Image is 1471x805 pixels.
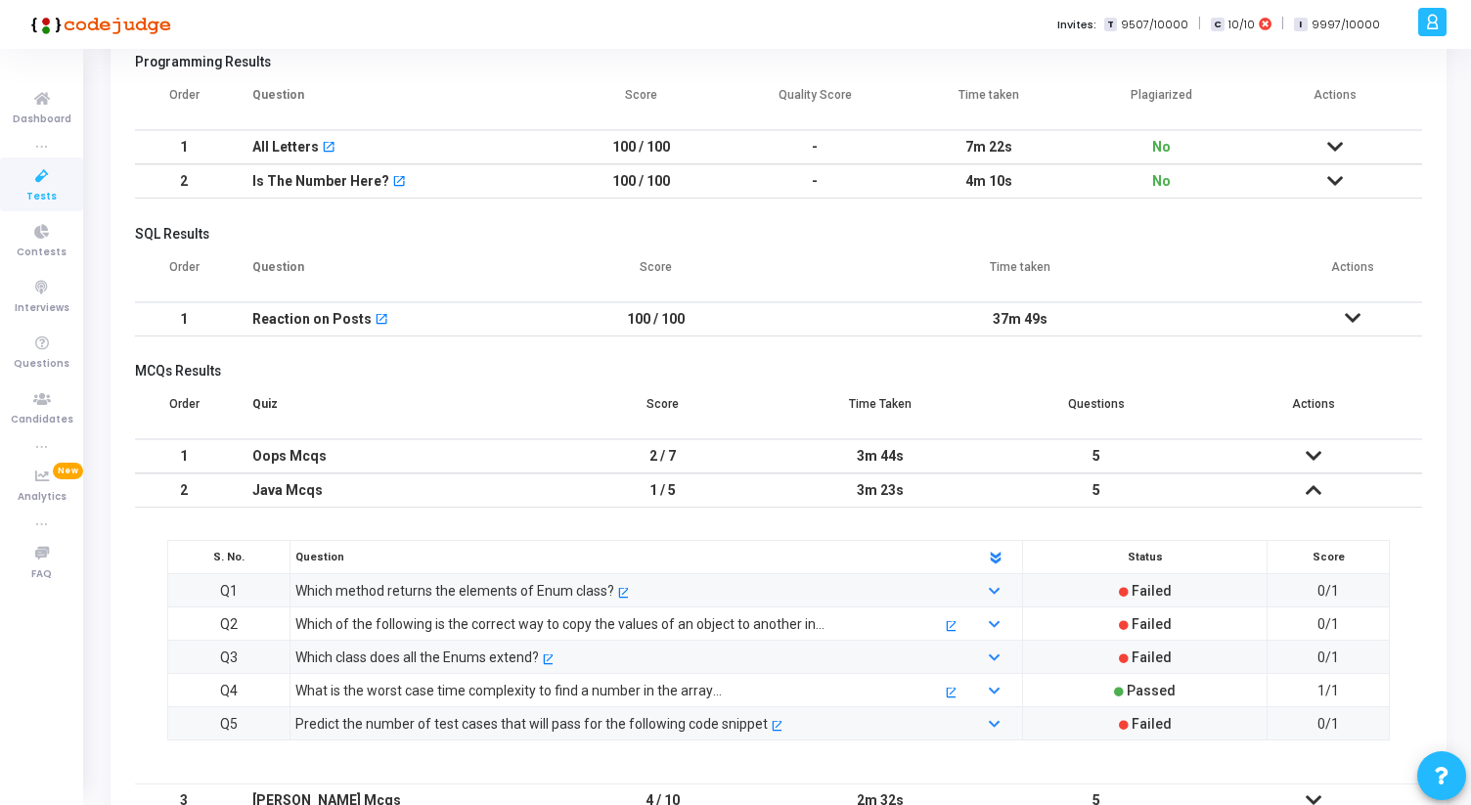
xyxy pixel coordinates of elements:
th: Plagiarized [1075,75,1248,130]
td: - [728,130,901,164]
span: No [1152,173,1171,189]
td: 37m 49s [758,302,1283,336]
td: 7m 22s [902,130,1075,164]
th: Status [1023,541,1268,574]
h5: SQL Results [135,226,1422,243]
th: Actions [1205,384,1422,439]
td: - [728,164,901,199]
th: Questions [989,384,1206,439]
th: Time taken [902,75,1075,130]
label: Invites: [1057,17,1096,33]
td: 2 [135,164,233,199]
mat-icon: open_in_new [945,621,956,632]
th: Quiz [233,384,555,439]
div: Is The Number Here? [252,165,389,198]
th: Time taken [758,247,1283,302]
span: Questions [14,356,69,373]
div: Which method returns the elements of Enum class? [295,580,614,602]
th: Time Taken [772,384,989,439]
span: 0/1 [1317,716,1339,732]
td: 100 / 100 [555,302,758,336]
span: Candidates [11,412,73,428]
td: 5 [989,439,1206,473]
td: 1 [135,302,233,336]
div: Java Mcqs [252,474,535,507]
td: Q2 [168,607,290,641]
h5: Programming Results [135,54,1422,70]
span: Interviews [15,300,69,317]
td: 2 [135,473,233,508]
div: Question [286,547,964,568]
span: Failed [1132,649,1172,665]
span: Tests [26,189,57,205]
div: Predict the number of test cases that will pass for the following code snippet [295,713,768,735]
td: Q5 [168,707,290,740]
td: Q4 [168,674,290,707]
span: No [1152,139,1171,155]
th: Quality Score [728,75,901,130]
div: Which of the following is the correct way to copy the values of an object to another in [GEOGRAPH... [295,613,942,635]
th: Score [555,384,772,439]
td: Q1 [168,574,290,607]
span: Analytics [18,489,67,506]
span: Failed [1132,716,1172,732]
th: Order [135,384,233,439]
th: Score [555,75,728,130]
th: S. No. [168,541,290,574]
td: Q3 [168,641,290,674]
mat-icon: open_in_new [771,721,781,732]
img: logo [24,5,171,44]
h5: MCQs Results [135,363,1422,380]
th: Actions [1249,75,1422,130]
span: FAQ [31,566,52,583]
th: Question [233,247,555,302]
span: 9507/10000 [1121,17,1188,33]
mat-icon: open_in_new [375,314,388,328]
th: Score [1268,541,1390,574]
mat-icon: open_in_new [945,688,956,698]
div: 3m 44s [791,440,969,472]
span: 0/1 [1317,616,1339,632]
div: Which class does all the Enums extend? [295,647,539,668]
span: Contests [17,245,67,261]
mat-icon: open_in_new [542,654,553,665]
div: What is the worst case time complexity to find a number in the array [12,19,21,24,29,34,36,39,44,... [295,680,942,701]
th: Order [135,247,233,302]
span: Failed [1132,583,1172,599]
span: C [1211,18,1224,32]
td: 100 / 100 [555,130,728,164]
span: T [1104,18,1117,32]
th: Order [135,75,233,130]
span: 0/1 [1317,583,1339,599]
span: 10/10 [1228,17,1255,33]
span: | [1281,14,1284,34]
span: I [1294,18,1307,32]
span: New [53,463,83,479]
mat-icon: open_in_new [617,588,628,599]
mat-icon: open_in_new [392,176,406,190]
td: 100 / 100 [555,164,728,199]
td: 2 / 7 [555,439,772,473]
th: Score [555,247,758,302]
mat-icon: open_in_new [322,142,335,156]
td: 1 [135,439,233,473]
span: 0/1 [1317,649,1339,665]
span: Failed [1132,616,1172,632]
td: 1 / 5 [555,473,772,508]
span: 9997/10000 [1312,17,1380,33]
th: Question [233,75,555,130]
div: 3m 23s [791,474,969,507]
td: 4m 10s [902,164,1075,199]
div: Reaction on Posts [252,303,372,335]
div: All Letters [252,131,319,163]
span: Dashboard [13,112,71,128]
span: 1/1 [1317,683,1339,698]
th: Actions [1283,247,1422,302]
span: | [1198,14,1201,34]
div: Oops Mcqs [252,440,535,472]
span: Passed [1127,683,1176,698]
td: 1 [135,130,233,164]
td: 5 [989,473,1206,508]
